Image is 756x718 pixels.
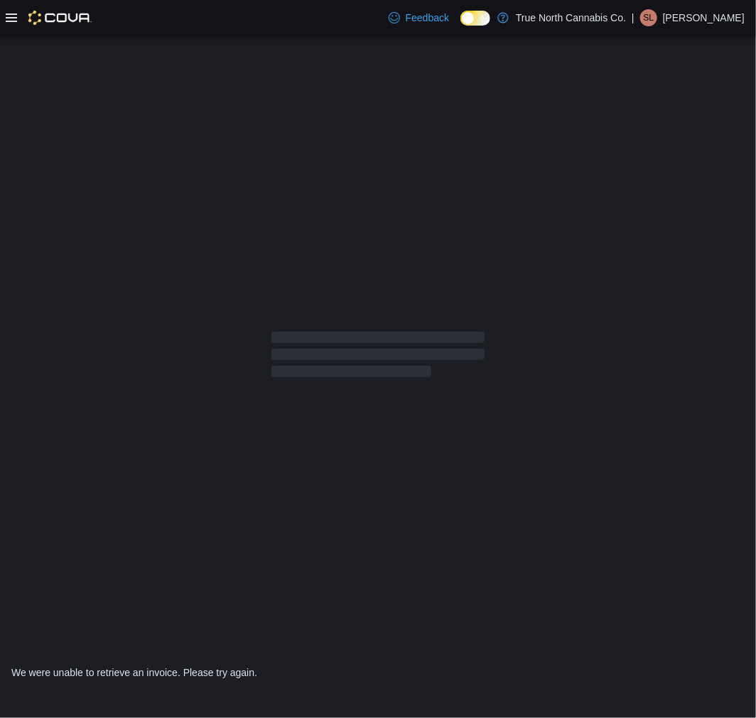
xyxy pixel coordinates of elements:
[28,11,92,25] img: Cova
[406,11,449,25] span: Feedback
[460,11,490,26] input: Dark Mode
[271,334,485,380] span: Loading
[640,9,657,26] div: Sebastian Loiselle
[644,9,654,26] span: SL
[11,667,745,678] div: We were unable to retrieve an invoice. Please try again.
[632,9,634,26] p: |
[663,9,745,26] p: [PERSON_NAME]
[516,9,626,26] p: True North Cannabis Co.
[383,4,455,32] a: Feedback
